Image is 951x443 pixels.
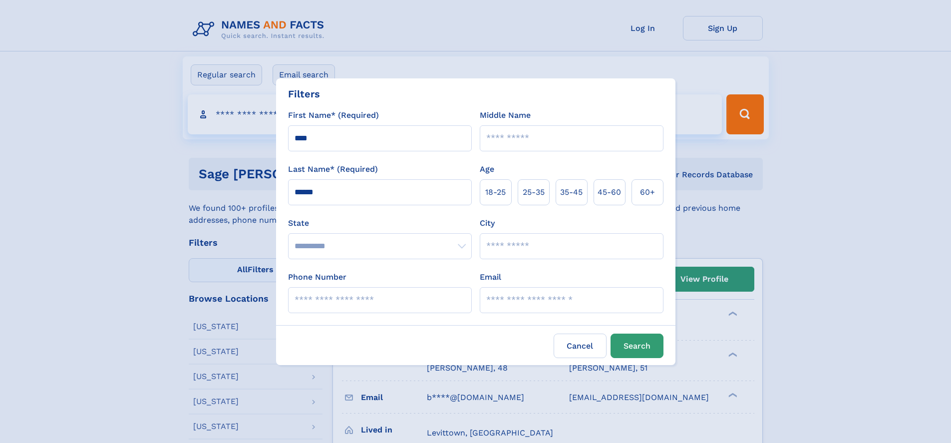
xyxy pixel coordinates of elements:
span: 18‑25 [485,186,506,198]
button: Search [611,334,663,358]
span: 25‑35 [523,186,545,198]
label: City [480,217,495,229]
span: 60+ [640,186,655,198]
label: Age [480,163,494,175]
label: Phone Number [288,271,346,283]
span: 45‑60 [598,186,621,198]
label: State [288,217,472,229]
label: Middle Name [480,109,531,121]
label: First Name* (Required) [288,109,379,121]
label: Last Name* (Required) [288,163,378,175]
span: 35‑45 [560,186,583,198]
div: Filters [288,86,320,101]
label: Email [480,271,501,283]
label: Cancel [554,334,607,358]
